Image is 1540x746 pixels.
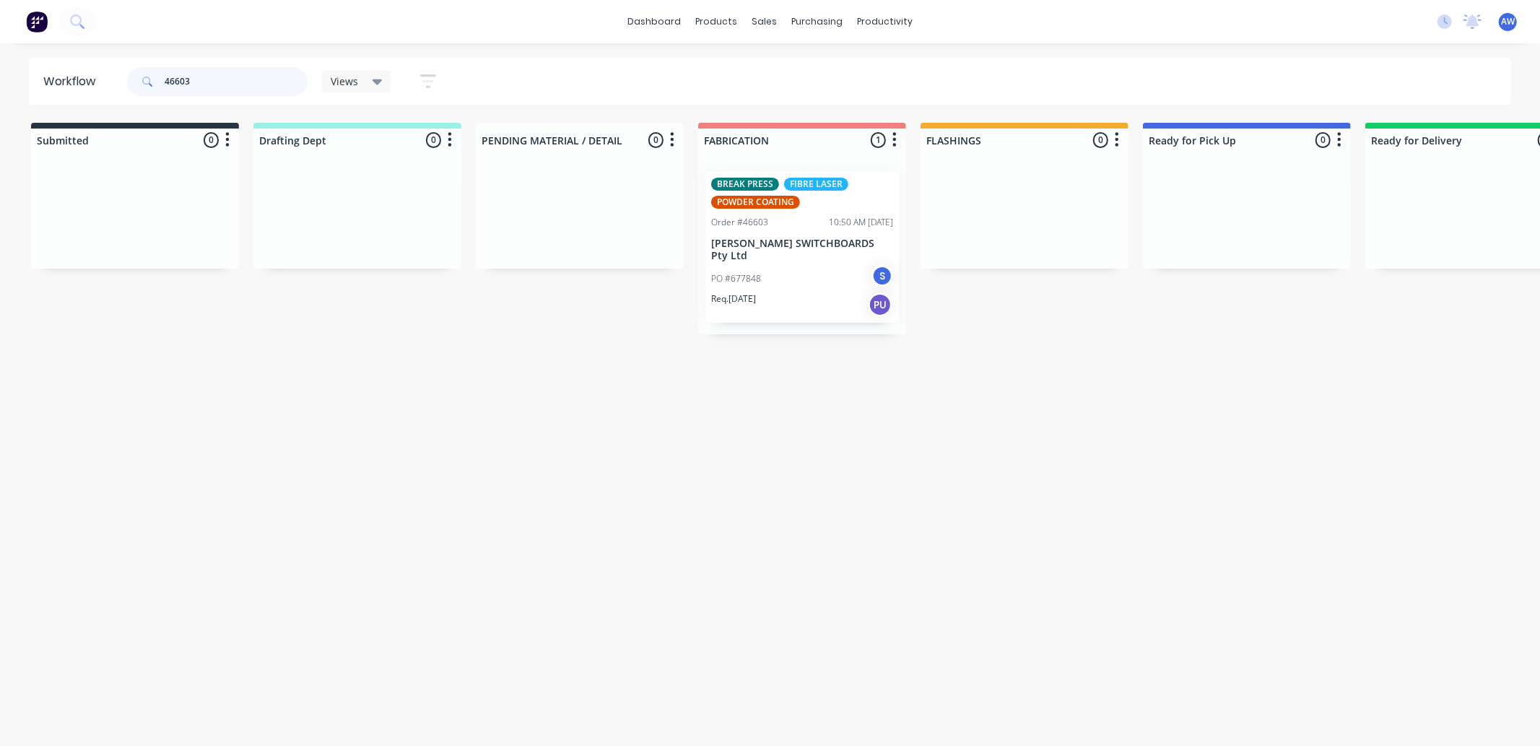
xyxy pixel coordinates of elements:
p: [PERSON_NAME] SWITCHBOARDS Pty Ltd [711,238,893,262]
div: purchasing [784,11,850,32]
img: Factory [26,11,48,32]
div: Order #46603 [711,216,768,229]
div: FIBRE LASER [784,178,848,191]
div: productivity [850,11,920,32]
div: BREAK PRESS [711,178,779,191]
div: S [871,265,893,287]
p: PO #677848 [711,272,761,285]
div: products [688,11,744,32]
div: PU [869,293,892,316]
p: Req. [DATE] [711,292,756,305]
a: dashboard [620,11,688,32]
div: Workflow [43,73,103,90]
input: Search for orders... [165,67,308,96]
span: Views [331,74,358,89]
span: AW [1501,15,1515,28]
div: BREAK PRESSFIBRE LASERPOWDER COATINGOrder #4660310:50 AM [DATE][PERSON_NAME] SWITCHBOARDS Pty Ltd... [705,172,899,323]
div: sales [744,11,784,32]
div: POWDER COATING [711,196,800,209]
div: 10:50 AM [DATE] [829,216,893,229]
